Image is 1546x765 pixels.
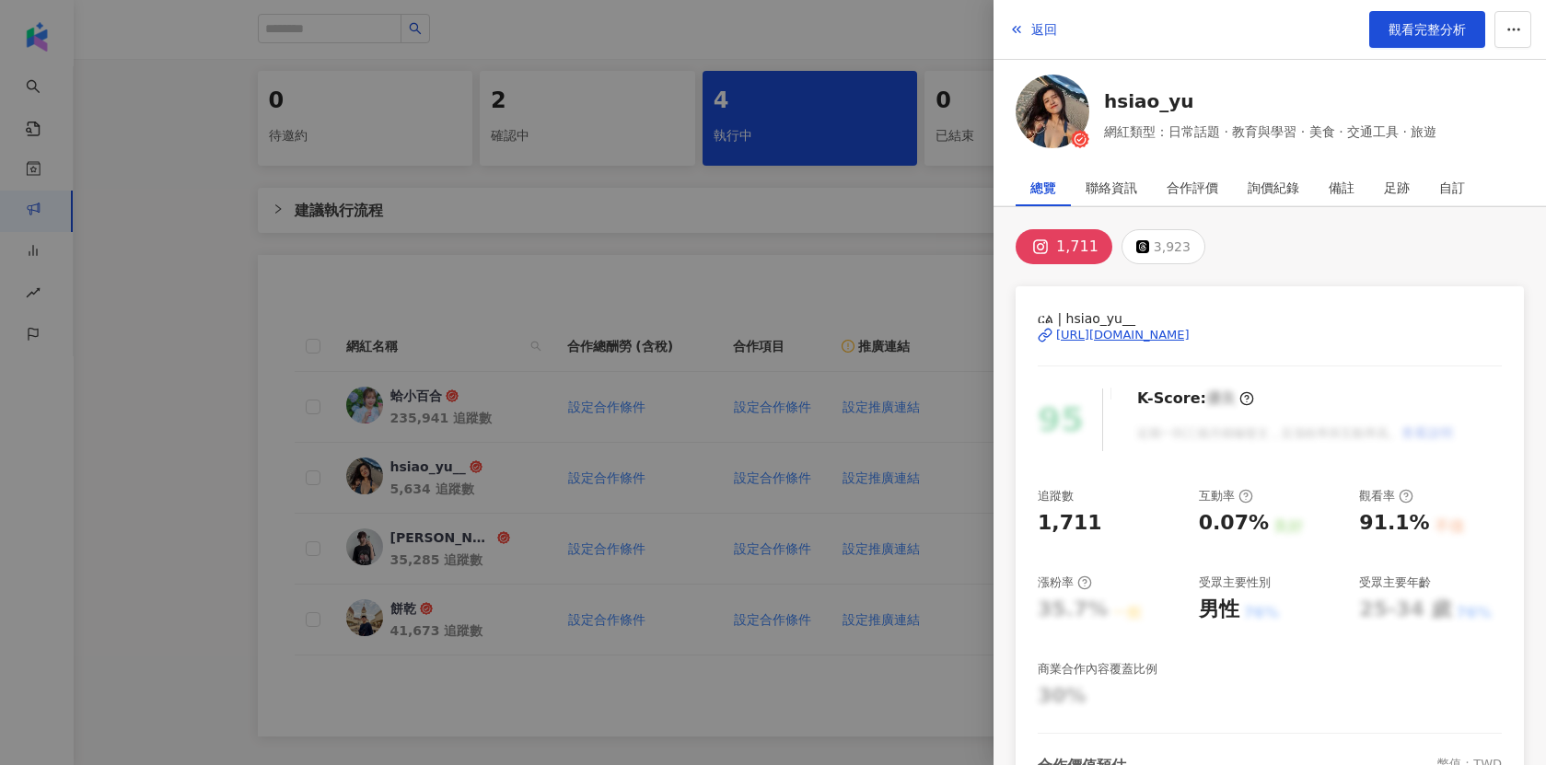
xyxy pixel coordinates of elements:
[1031,22,1057,37] span: 返回
[1359,509,1429,538] div: 91.1%
[1038,308,1502,329] span: ርል | hsiao_yu__
[1086,169,1137,206] div: 聯絡資訊
[1104,88,1436,114] a: hsiao_yu
[1369,11,1485,48] a: 觀看完整分析
[1056,327,1190,343] div: [URL][DOMAIN_NAME]
[1439,169,1465,206] div: 自訂
[1154,234,1191,260] div: 3,923
[1199,509,1269,538] div: 0.07%
[1359,488,1413,504] div: 觀看率
[1389,22,1466,37] span: 觀看完整分析
[1030,169,1056,206] div: 總覽
[1016,229,1112,264] button: 1,711
[1248,169,1299,206] div: 詢價紀錄
[1199,574,1271,591] div: 受眾主要性別
[1137,388,1254,409] div: K-Score :
[1016,75,1089,155] a: KOL Avatar
[1199,488,1253,504] div: 互動率
[1104,122,1436,142] span: 網紅類型：日常話題 · 教育與學習 · 美食 · 交通工具 · 旅遊
[1038,661,1157,678] div: 商業合作內容覆蓋比例
[1329,169,1354,206] div: 備註
[1038,509,1102,538] div: 1,711
[1167,169,1218,206] div: 合作評價
[1056,234,1098,260] div: 1,711
[1016,75,1089,148] img: KOL Avatar
[1038,488,1074,504] div: 追蹤數
[1038,574,1092,591] div: 漲粉率
[1359,574,1431,591] div: 受眾主要年齡
[1199,596,1239,624] div: 男性
[1008,11,1058,48] button: 返回
[1038,327,1502,343] a: [URL][DOMAIN_NAME]
[1384,169,1410,206] div: 足跡
[1122,229,1205,264] button: 3,923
